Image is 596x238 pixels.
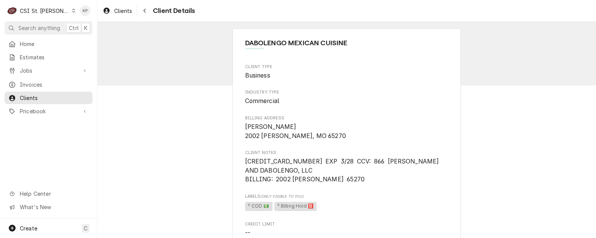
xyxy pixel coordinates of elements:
[5,64,92,77] a: Go to Jobs
[274,202,317,211] span: ⁵ Billing Hold 🅱️
[84,24,88,32] span: K
[5,51,92,63] a: Estimates
[5,92,92,104] a: Clients
[20,94,89,102] span: Clients
[114,7,132,15] span: Clients
[5,38,92,50] a: Home
[245,202,273,211] span: ² COD 💵
[245,229,250,236] span: --
[245,89,449,106] div: Industry Type
[245,221,449,227] span: Credit Limit
[245,72,270,79] span: Business
[245,115,449,141] div: Billing Address
[20,53,89,61] span: Estimates
[5,105,92,117] a: Go to Pricebook
[245,71,449,80] span: Client Type
[20,7,69,15] div: CSI St. [PERSON_NAME]
[245,221,449,238] div: Credit Limit
[245,64,449,70] span: Client Type
[245,123,346,140] span: [PERSON_NAME] 2002 [PERSON_NAME], MO 65270
[139,5,151,17] button: Navigate back
[7,5,18,16] div: CSI St. Louis's Avatar
[20,81,89,89] span: Invoices
[245,97,280,105] span: Commercial
[245,194,449,212] div: [object Object]
[100,5,135,17] a: Clients
[18,24,60,32] span: Search anything
[20,190,88,198] span: Help Center
[151,6,195,16] span: Client Details
[5,201,92,213] a: Go to What's New
[84,224,88,232] span: C
[245,64,449,80] div: Client Type
[245,194,449,200] span: Labels
[245,150,449,184] div: Client Notes
[69,24,79,32] span: Ctrl
[245,158,441,183] span: [CREDIT_CARD_NUMBER] EXP 3/28 CCV: 866 [PERSON_NAME] AND DABOLENGO, LLC BILLING: 2002 [PERSON_NAM...
[80,5,91,16] div: Kym Parson's Avatar
[245,122,449,140] span: Billing Address
[5,21,92,35] button: Search anythingCtrlK
[245,150,449,156] span: Client Notes
[245,97,449,106] span: Industry Type
[245,228,449,238] span: Credit Limit
[245,157,449,184] span: Client Notes
[20,107,77,115] span: Pricebook
[260,194,303,198] span: (Only Visible to You)
[5,187,92,200] a: Go to Help Center
[245,38,449,48] span: Name
[245,115,449,121] span: Billing Address
[20,225,37,232] span: Create
[5,78,92,91] a: Invoices
[20,203,88,211] span: What's New
[245,38,449,54] div: Client Information
[20,40,89,48] span: Home
[80,5,91,16] div: KP
[7,5,18,16] div: C
[20,67,77,75] span: Jobs
[245,89,449,95] span: Industry Type
[245,201,449,212] span: [object Object]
